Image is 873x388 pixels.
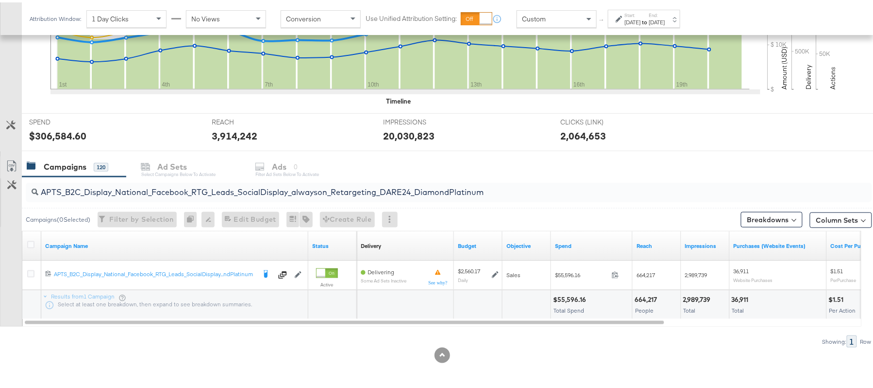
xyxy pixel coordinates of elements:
[38,176,795,195] input: Search Campaigns by Name, ID or Objective
[29,126,86,141] div: $306,584.60
[649,16,665,24] div: [DATE]
[685,269,707,276] span: 2,989,739
[555,240,629,247] a: The total amount spent to date.
[822,336,847,343] div: Showing:
[94,160,108,169] div: 120
[829,293,847,302] div: $1.51
[805,62,813,87] text: Delivery
[212,126,258,141] div: 3,914,242
[683,293,714,302] div: 2,989,739
[555,269,608,276] span: $55,596.16
[831,265,843,272] span: $1.51
[860,336,872,343] div: Row
[649,10,665,16] label: End:
[506,269,520,276] span: Sales
[44,159,86,170] div: Campaigns
[829,64,838,87] text: Actions
[383,126,435,141] div: 20,030,823
[312,240,353,247] a: Shows the current state of your Ad Campaign.
[598,17,607,20] span: ↑
[560,126,606,141] div: 2,064,653
[637,240,677,247] a: The number of people your ad was served to.
[635,293,660,302] div: 664,217
[54,268,255,276] div: APTS_B2C_Display_National_Facebook_RTG_Leads_SocialDisplay...ndPlatinum
[829,304,856,312] span: Per Action
[361,276,406,281] sub: Some Ad Sets Inactive
[458,240,499,247] a: The maximum amount you're willing to spend on your ads, on average each day or over the lifetime ...
[458,265,480,273] div: $2,560.17
[506,240,547,247] a: Your campaign's objective.
[554,304,584,312] span: Total Spend
[361,240,381,247] a: Reflects the ability of your Ad Campaign to achieve delivery based on ad states, schedule and bud...
[386,94,411,104] div: Timeline
[560,115,633,124] span: CLICKS (LINK)
[732,304,744,312] span: Total
[684,304,696,312] span: Total
[286,12,321,21] span: Conversion
[316,279,338,285] label: Active
[522,12,546,21] span: Custom
[810,210,872,226] button: Column Sets
[383,115,456,124] span: IMPRESSIONS
[54,268,255,278] a: APTS_B2C_Display_National_Facebook_RTG_Leads_SocialDisplay...ndPlatinum
[625,10,641,16] label: Start:
[458,275,468,281] sub: Daily
[637,269,655,276] span: 664,217
[92,12,129,21] span: 1 Day Clicks
[368,266,394,273] span: Delivering
[734,275,773,281] sub: Website Purchases
[635,304,654,312] span: People
[625,16,641,24] div: [DATE]
[734,265,749,272] span: 36,911
[29,13,82,20] div: Attribution Window:
[741,210,803,225] button: Breakdowns
[184,210,201,225] div: 0
[780,44,789,87] text: Amount (USD)
[734,240,823,247] a: The number of times a purchase was made tracked by your Custom Audience pixel on your website aft...
[553,293,589,302] div: $55,596.16
[732,293,752,302] div: 36,911
[212,115,285,124] span: REACH
[26,213,90,222] div: Campaigns ( 0 Selected)
[831,275,856,281] sub: Per Purchase
[29,115,102,124] span: SPEND
[45,240,304,247] a: Your campaign name.
[191,12,220,21] span: No Views
[361,240,381,247] div: Delivery
[366,12,457,21] label: Use Unified Attribution Setting:
[685,240,726,247] a: The number of times your ad was served. On mobile apps an ad is counted as served the first time ...
[641,16,649,23] strong: to
[847,333,857,345] div: 1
